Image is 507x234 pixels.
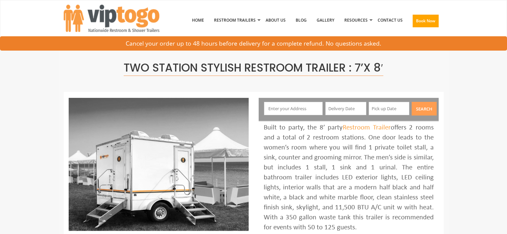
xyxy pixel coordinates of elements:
[312,3,339,38] a: Gallery
[343,124,391,131] a: Restroom Trailer
[187,3,209,38] a: Home
[373,3,408,38] a: Contact Us
[325,102,366,115] input: Delivery Date
[412,102,437,116] button: Search
[339,3,373,38] a: Resources
[264,123,434,233] div: Built to party, the 8’ party offers 2 rooms and a total of 2 restroom stations. One door leads to...
[261,3,291,38] a: About Us
[369,102,410,115] input: Pick up Date
[124,60,383,76] span: Two Station Stylish Restroom Trailer : 7’x 8′
[408,3,444,42] a: Book Now
[69,98,249,231] img: A mini restroom trailer with two separate stations and separate doors for males and females
[264,102,323,115] input: Enter your Address
[291,3,312,38] a: Blog
[209,3,261,38] a: Restroom Trailers
[413,15,439,27] button: Book Now
[64,5,159,32] img: VIPTOGO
